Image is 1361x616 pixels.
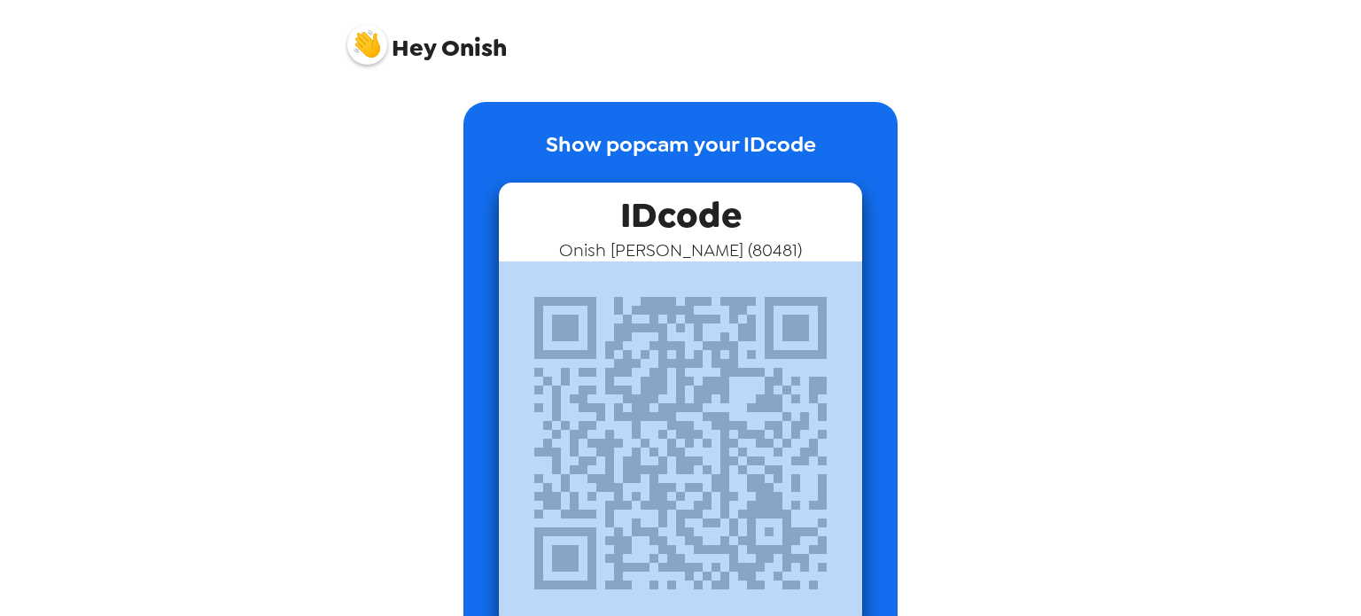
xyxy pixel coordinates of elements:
[392,32,436,64] span: Hey
[559,238,802,261] span: Onish [PERSON_NAME] ( 80481 )
[620,183,742,238] span: IDcode
[347,25,387,65] img: profile pic
[546,129,816,183] p: Show popcam your IDcode
[347,16,507,60] span: Onish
